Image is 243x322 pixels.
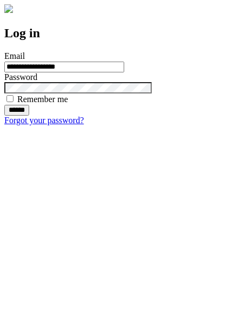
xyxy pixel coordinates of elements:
[4,72,37,82] label: Password
[4,26,239,41] h2: Log in
[4,51,25,61] label: Email
[17,95,68,104] label: Remember me
[4,116,84,125] a: Forgot your password?
[4,4,13,13] img: logo-4e3dc11c47720685a147b03b5a06dd966a58ff35d612b21f08c02c0306f2b779.png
